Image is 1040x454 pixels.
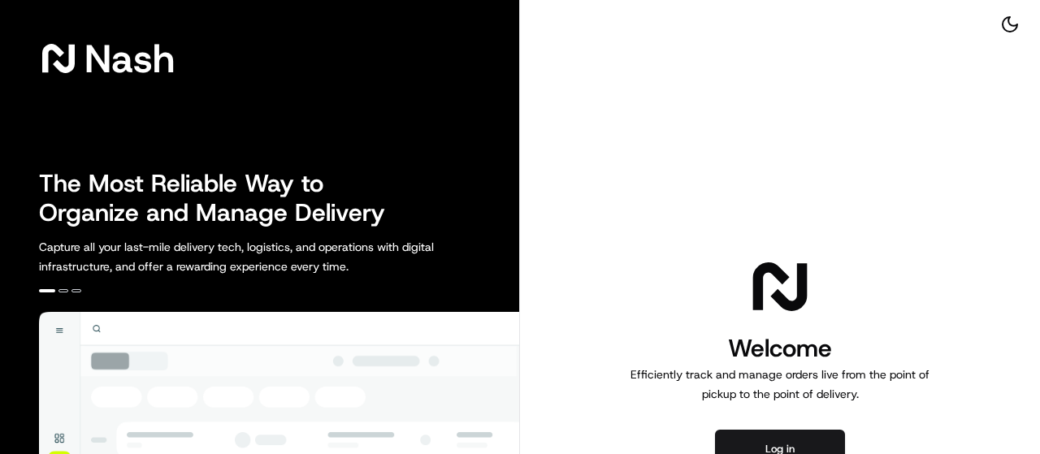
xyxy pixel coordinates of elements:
p: Capture all your last-mile delivery tech, logistics, and operations with digital infrastructure, ... [39,237,507,276]
p: Efficiently track and manage orders live from the point of pickup to the point of delivery. [624,365,936,404]
h2: The Most Reliable Way to Organize and Manage Delivery [39,169,403,227]
h1: Welcome [624,332,936,365]
span: Nash [84,42,175,75]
